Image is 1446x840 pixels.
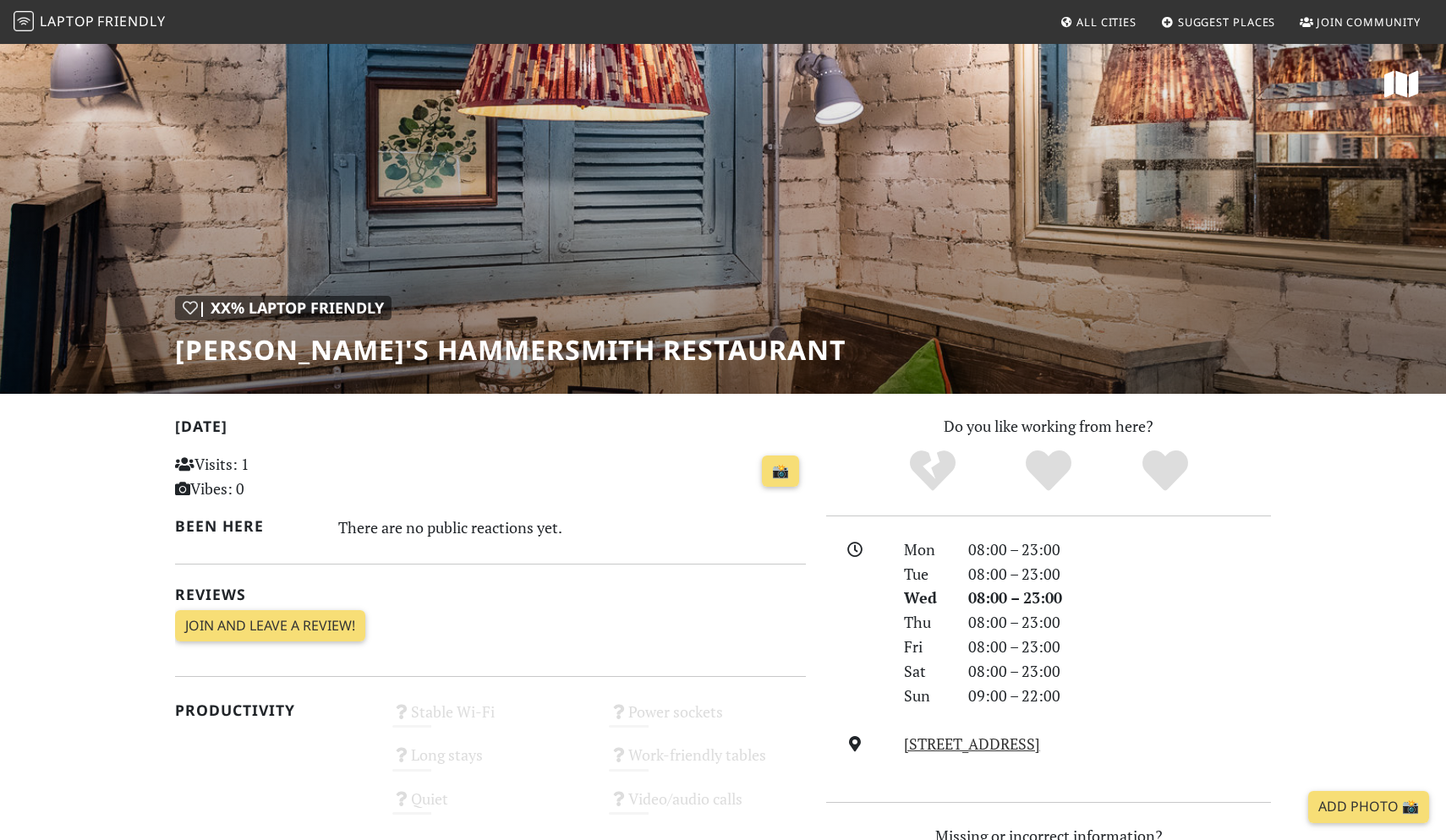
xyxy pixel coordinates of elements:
[97,12,165,30] span: Friendly
[958,537,1281,562] div: 08:00 – 23:00
[958,562,1281,586] div: 08:00 – 23:00
[175,334,846,366] h1: [PERSON_NAME]'s Hammersmith Restaurant
[894,684,958,708] div: Sun
[874,448,991,494] div: No
[958,586,1281,610] div: 08:00 – 23:00
[894,659,958,684] div: Sat
[40,12,95,30] span: Laptop
[990,448,1107,494] div: Yes
[382,698,600,741] div: Stable Wi-Fi
[894,562,958,586] div: Tue
[1107,448,1224,494] div: Definitely!
[894,635,958,659] div: Fri
[175,517,318,535] h2: Been here
[958,684,1281,708] div: 09:00 – 22:00
[599,785,816,828] div: Video/audio calls
[382,785,600,828] div: Quiet
[175,296,392,320] div: | XX% Laptop Friendly
[958,659,1281,684] div: 08:00 – 23:00
[1154,7,1283,37] a: Suggest Places
[338,514,807,541] div: There are no public reactions yet.
[175,586,806,603] h2: Reviews
[894,610,958,635] div: Thu
[175,610,365,642] a: Join and leave a review!
[826,414,1271,439] p: Do you like working from here?
[1293,7,1427,37] a: Join Community
[958,610,1281,635] div: 08:00 – 23:00
[894,586,958,610] div: Wed
[599,741,816,784] div: Work-friendly tables
[382,741,600,784] div: Long stays
[1053,7,1143,37] a: All Cities
[1308,791,1429,823] a: Add Photo 📸
[175,417,806,442] h2: [DATE]
[14,11,34,31] img: LaptopFriendly
[904,734,1040,754] a: [STREET_ADDRESS]
[1317,14,1421,30] span: Join Community
[1076,14,1137,30] span: All Cities
[762,455,799,488] a: 📸
[894,537,958,562] div: Mon
[175,452,372,501] p: Visits: 1 Vibes: 0
[1178,14,1276,30] span: Suggest Places
[599,698,816,741] div: Power sockets
[14,8,166,37] a: LaptopFriendly LaptopFriendly
[175,701,372,719] h2: Productivity
[958,635,1281,659] div: 08:00 – 23:00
